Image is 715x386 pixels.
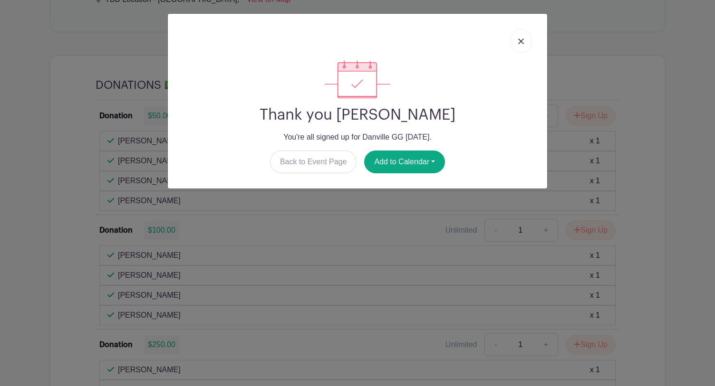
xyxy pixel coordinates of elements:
img: close_button-5f87c8562297e5c2d7936805f587ecaba9071eb48480494691a3f1689db116b3.svg [518,38,524,44]
a: Back to Event Page [270,151,357,173]
img: signup_complete-c468d5dda3e2740ee63a24cb0ba0d3ce5d8a4ecd24259e683200fb1569d990c8.svg [325,60,390,98]
p: You're all signed up for Danville GG [DATE]. [175,132,540,143]
button: Add to Calendar [364,151,445,173]
h2: Thank you [PERSON_NAME] [175,106,540,124]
